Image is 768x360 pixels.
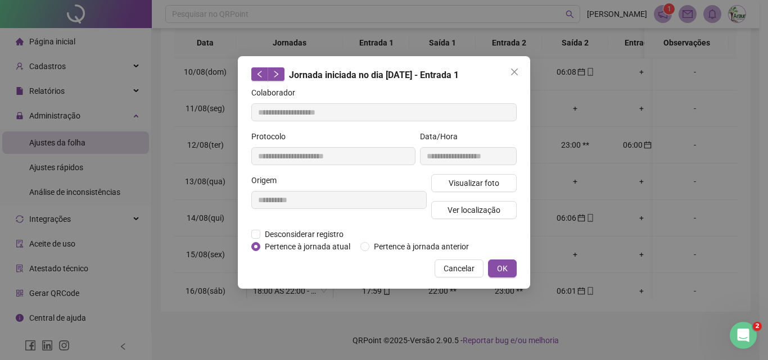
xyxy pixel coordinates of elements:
span: close [510,67,519,76]
label: Data/Hora [420,130,465,143]
span: Desconsiderar registro [260,228,348,240]
label: Protocolo [251,130,293,143]
button: Visualizar foto [431,174,517,192]
span: OK [497,262,508,275]
button: Cancelar [435,259,484,277]
span: 2 [753,322,762,331]
iframe: Intercom live chat [730,322,757,349]
span: Visualizar foto [449,177,499,189]
span: Ver localização [448,204,500,216]
button: Close [505,63,523,81]
button: left [251,67,268,81]
span: Cancelar [444,262,475,275]
span: left [256,70,264,78]
label: Origem [251,174,284,186]
div: Jornada iniciada no dia [DATE] - Entrada 1 [251,67,517,82]
button: OK [488,259,517,277]
span: Pertence à jornada anterior [369,240,473,253]
label: Colaborador [251,86,302,99]
button: right [268,67,284,81]
span: right [272,70,280,78]
button: Ver localização [431,201,517,219]
span: Pertence à jornada atual [260,240,355,253]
